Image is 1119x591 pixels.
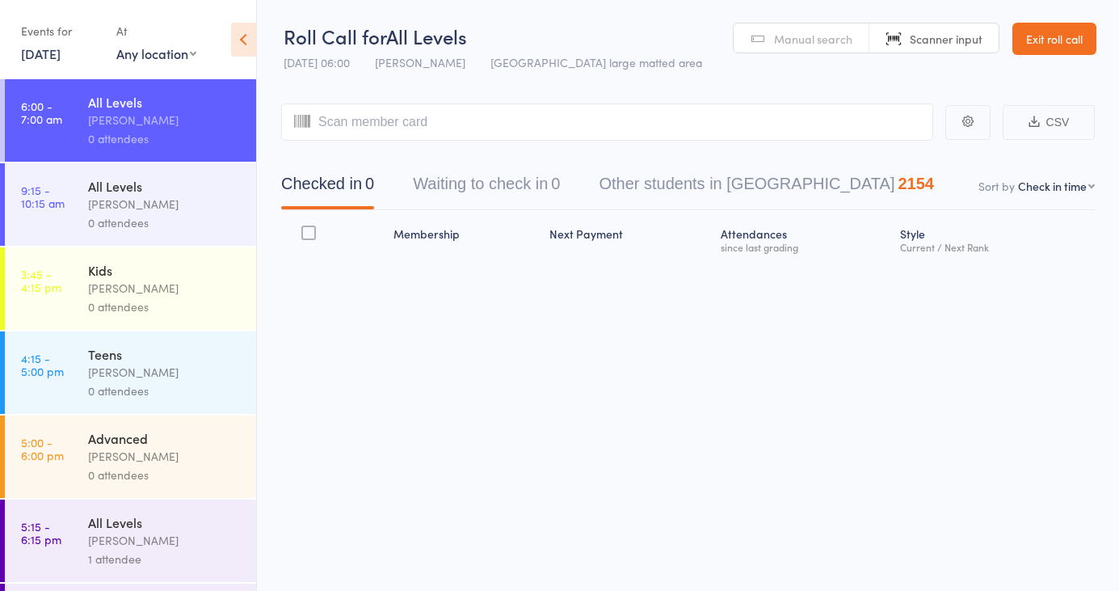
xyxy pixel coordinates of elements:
time: 5:00 - 6:00 pm [21,436,64,462]
button: Other students in [GEOGRAPHIC_DATA]2154 [599,167,934,209]
time: 5:15 - 6:15 pm [21,520,61,546]
a: 3:45 -4:15 pmKids[PERSON_NAME]0 attendees [5,247,256,330]
div: [PERSON_NAME] [88,363,242,382]
span: All Levels [386,23,467,49]
a: 5:00 -6:00 pmAdvanced[PERSON_NAME]0 attendees [5,416,256,498]
div: since last grading [721,242,887,252]
button: Waiting to check in0 [413,167,560,209]
button: Checked in0 [281,167,374,209]
div: All Levels [88,513,242,531]
time: 9:15 - 10:15 am [21,184,65,209]
span: [DATE] 06:00 [284,54,350,70]
div: Membership [387,217,544,260]
div: [PERSON_NAME] [88,279,242,298]
div: 0 attendees [88,129,242,148]
label: Sort by [978,178,1015,194]
div: Kids [88,261,242,279]
a: 9:15 -10:15 amAll Levels[PERSON_NAME]0 attendees [5,163,256,246]
div: Events for [21,18,100,44]
div: Atten­dances [714,217,894,260]
input: Scan member card [281,103,933,141]
div: Any location [116,44,196,62]
div: 1 attendee [88,550,242,568]
span: Roll Call for [284,23,386,49]
div: 0 attendees [88,298,242,316]
span: Scanner input [910,31,982,47]
span: Manual search [774,31,852,47]
a: 5:15 -6:15 pmAll Levels[PERSON_NAME]1 attendee [5,500,256,582]
time: 6:00 - 7:00 am [21,99,62,125]
div: At [116,18,196,44]
a: 6:00 -7:00 amAll Levels[PERSON_NAME]0 attendees [5,79,256,162]
div: Teens [88,345,242,363]
button: CSV [1003,105,1095,140]
div: [PERSON_NAME] [88,195,242,213]
div: Next Payment [543,217,714,260]
div: Style [894,217,1095,260]
div: 0 attendees [88,466,242,484]
div: Check in time [1018,178,1087,194]
div: 0 attendees [88,382,242,400]
time: 3:45 - 4:15 pm [21,268,61,293]
span: [PERSON_NAME] [375,54,465,70]
div: Current / Next Rank [900,242,1088,252]
div: [PERSON_NAME] [88,111,242,129]
div: [PERSON_NAME] [88,531,242,550]
div: 0 attendees [88,213,242,232]
div: All Levels [88,93,242,111]
div: 2154 [898,175,934,192]
a: 4:15 -5:00 pmTeens[PERSON_NAME]0 attendees [5,331,256,414]
time: 4:15 - 5:00 pm [21,352,64,378]
div: All Levels [88,177,242,195]
div: 0 [365,175,374,192]
div: Advanced [88,429,242,447]
a: [DATE] [21,44,61,62]
div: [PERSON_NAME] [88,447,242,466]
span: [GEOGRAPHIC_DATA] large matted area [490,54,702,70]
div: 0 [551,175,560,192]
a: Exit roll call [1012,23,1096,55]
